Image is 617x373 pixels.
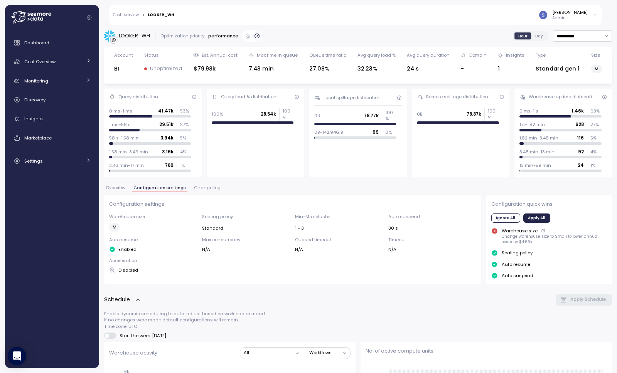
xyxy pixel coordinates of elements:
[109,213,197,220] p: Warehouse size
[144,52,159,58] div: Status
[523,213,550,223] button: Apply All
[109,108,132,114] p: 0 ms-1 ms
[114,64,133,73] div: BI
[212,111,223,117] p: 100%
[309,348,350,359] button: Workflows
[109,349,157,357] p: Warehouse activity
[148,13,174,17] div: LOOKER_WH
[314,113,320,119] p: 0B
[491,200,553,208] p: Configuration quick wins
[385,129,396,135] p: 0 %
[324,94,381,101] div: Local spillage distribution
[539,11,547,19] img: ACg8ocLCy7HMj59gwelRyEldAl2GQfy23E10ipDNf0SDYCnD3y85RA=s96-c
[496,214,515,222] span: Ignore All
[388,237,476,243] p: Timeout
[8,54,96,69] a: Cost Overview
[118,94,158,100] div: Query distribution
[502,234,607,244] p: Change warehouse size to Small to lower annual costs by $4.66k
[295,246,383,252] div: N/A
[590,135,601,141] p: 5 %
[529,94,597,100] div: Warehouse uptime distribution
[109,237,197,243] p: Auto resume
[552,9,588,15] div: [PERSON_NAME]
[502,272,533,279] p: Auto suspend
[119,32,150,40] div: LOOKER_WH
[502,261,530,267] p: Auto resume
[488,108,499,121] p: 100 %
[24,40,49,46] span: Dashboard
[160,135,174,141] p: 3.94k
[502,250,533,256] p: Scaling policy
[84,15,94,20] button: Collapse navigation
[591,52,600,58] div: Size
[498,64,524,73] div: 1
[578,162,584,168] p: 24
[202,246,290,252] div: N/A
[160,33,205,39] div: Optimization priority:
[202,52,238,58] div: Est. Annual cost
[590,162,601,168] p: 1 %
[519,162,551,168] p: 13 min-59 min
[180,135,191,141] p: 5 %
[417,111,423,117] p: 0B
[8,73,96,89] a: Monitoring
[469,52,487,58] div: Domain
[571,108,584,114] p: 1.46k
[590,149,601,155] p: 4 %
[519,121,545,128] p: 1 s-1.82 min
[109,162,144,168] p: 3.46 min-17 min
[590,108,601,114] p: 63 %
[249,64,298,73] div: 7.43 min
[426,94,488,100] div: Remote spillage distribution
[519,135,558,141] p: 1.82 min-3.48 min
[575,121,584,128] p: 628
[506,52,524,58] div: Insights
[366,347,607,355] p: No. of active compute units
[24,59,56,65] span: Cost Overview
[202,225,290,231] div: Standard
[407,64,450,73] div: 24 s
[113,13,139,17] a: Cost overview
[162,149,174,155] p: 3.16k
[309,52,346,58] div: Queue time ratio
[461,64,486,73] div: -
[552,15,588,21] p: Admin
[133,186,186,190] span: Configuration settings
[8,347,26,365] div: Open Intercom Messenger
[257,52,298,58] div: Max time in queue
[180,121,191,128] p: 37 %
[578,149,584,155] p: 92
[388,225,476,231] div: 30 s
[180,162,191,168] p: 1 %
[158,108,174,114] p: 41.47k
[535,33,543,39] span: Day
[364,113,379,119] p: 78.77k
[407,52,450,58] div: Avg query duration
[194,186,221,190] span: Change log
[295,213,383,220] p: Min-Max cluster
[104,295,130,304] p: Schedule
[221,94,276,100] div: Query load % distribution
[309,64,346,73] div: 27.08%
[208,33,238,39] p: performance
[109,267,197,273] div: Disabled
[261,111,276,117] p: 28.54k
[467,111,481,117] p: 78.87k
[24,135,52,141] span: Marketplace
[180,149,191,155] p: 4 %
[295,225,383,231] div: 1 - 3
[518,33,528,39] span: Hour
[194,64,238,73] div: $79.98k
[24,116,43,122] span: Insights
[502,228,538,234] p: Warehouse size
[595,65,598,73] span: M
[8,130,96,146] a: Marketplace
[556,294,612,305] button: Apply Schedule
[314,129,343,135] p: 0B-142.94GiB
[373,129,379,135] p: 99
[180,108,191,114] p: 53 %
[109,135,139,141] p: 58 s-1.58 min
[388,246,476,252] div: N/A
[240,348,303,359] button: All
[491,213,520,223] button: Ignore All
